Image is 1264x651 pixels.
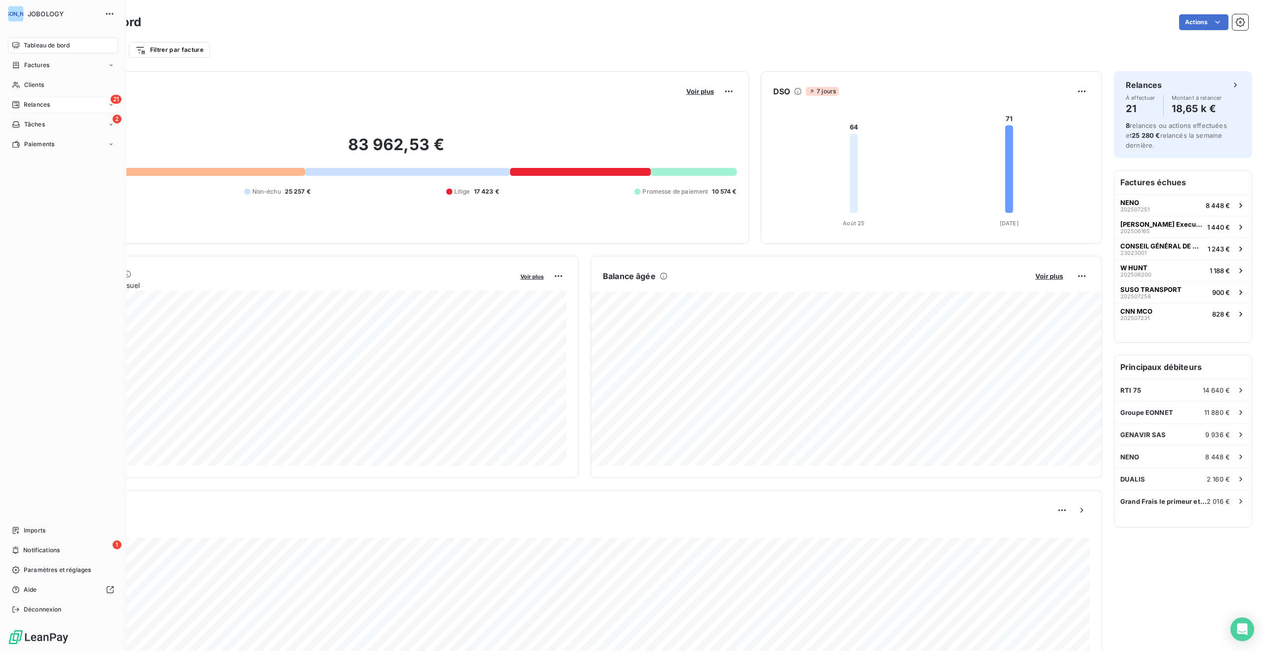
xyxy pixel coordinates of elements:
span: 7 jours [806,87,839,96]
span: Factures [24,61,49,70]
span: Promesse de paiement [642,187,708,196]
a: Aide [8,582,118,598]
button: SUSO TRANSPORT202507258900 € [1114,281,1252,303]
span: 202507258 [1120,293,1151,299]
h6: Factures échues [1114,170,1252,194]
span: [PERSON_NAME] Executive search [1120,220,1203,228]
span: 2 [113,115,121,123]
span: 14 640 € [1203,386,1230,394]
button: W HUNT2025062001 188 € [1114,259,1252,281]
button: CNN MCO202507231828 € [1114,303,1252,325]
span: relances ou actions effectuées et relancés la semaine dernière. [1126,122,1227,149]
tspan: [DATE] [999,220,1018,227]
span: 1 243 € [1208,245,1230,253]
span: 21 [111,95,121,104]
span: Aide [24,585,37,594]
span: JOBOLOGY [28,10,99,18]
span: 8 448 € [1205,453,1230,461]
span: 17 423 € [474,187,499,196]
span: Tableau de bord [24,41,70,50]
tspan: Août 25 [843,220,865,227]
span: 2 016 € [1207,497,1230,505]
h2: 83 962,53 € [56,135,737,164]
span: Voir plus [1035,272,1063,280]
h6: Relances [1126,79,1162,91]
span: 202507251 [1120,206,1149,212]
span: 11 880 € [1204,408,1230,416]
button: CONSEIL GÉNÉRAL DE MAYOTTE230230011 243 € [1114,238,1252,259]
span: Non-échu [252,187,281,196]
span: Voir plus [686,87,714,95]
button: Actions [1179,14,1228,30]
h6: Balance âgée [603,270,656,282]
span: Chiffre d'affaires mensuel [56,280,513,290]
span: 25 280 € [1132,131,1160,139]
h4: 21 [1126,101,1155,117]
span: CNN MCO [1120,307,1152,315]
button: NENO2025072518 448 € [1114,194,1252,216]
button: Voir plus [517,272,547,281]
span: 1 440 € [1207,223,1230,231]
span: Clients [24,81,44,89]
span: Paramètres et réglages [24,566,91,574]
span: Imports [24,526,45,535]
span: Notifications [23,546,60,555]
span: DUALIS [1120,475,1145,483]
span: Tâches [24,120,45,129]
span: RTI 75 [1120,386,1141,394]
div: Open Intercom Messenger [1230,617,1254,641]
span: 9 936 € [1205,431,1230,439]
span: 202506200 [1120,272,1151,278]
span: Litige [454,187,470,196]
span: GENAVIR SAS [1120,431,1166,439]
span: CONSEIL GÉNÉRAL DE MAYOTTE [1120,242,1204,250]
div: [PERSON_NAME] [8,6,24,22]
span: Montant à relancer [1172,95,1222,101]
span: Voir plus [520,273,544,280]
span: SUSO TRANSPORT [1120,285,1182,293]
span: Relances [24,100,50,109]
span: 2 160 € [1207,475,1230,483]
button: Voir plus [683,87,717,96]
span: Grand Frais le primeur et le fromager [1120,497,1207,505]
span: À effectuer [1126,95,1155,101]
img: Logo LeanPay [8,629,69,645]
h4: 18,65 k € [1172,101,1222,117]
span: Déconnexion [24,605,62,614]
button: [PERSON_NAME] Executive search2025061651 440 € [1114,216,1252,238]
span: 8 448 € [1206,202,1230,209]
span: 25 257 € [285,187,311,196]
span: NENO [1120,453,1140,461]
span: 202506165 [1120,228,1150,234]
h6: Principaux débiteurs [1114,355,1252,379]
span: Groupe EONNET [1120,408,1173,416]
span: 202507231 [1120,315,1149,321]
span: 1 [113,540,121,549]
button: Voir plus [1032,272,1066,281]
span: 900 € [1212,288,1230,296]
span: NENO [1120,199,1139,206]
span: 10 574 € [712,187,736,196]
span: 1 188 € [1210,267,1230,275]
span: 23023001 [1120,250,1146,256]
button: Filtrer par facture [129,42,210,58]
span: W HUNT [1120,264,1147,272]
h6: DSO [773,85,790,97]
span: Paiements [24,140,54,149]
span: 8 [1126,122,1130,129]
span: 828 € [1212,310,1230,318]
